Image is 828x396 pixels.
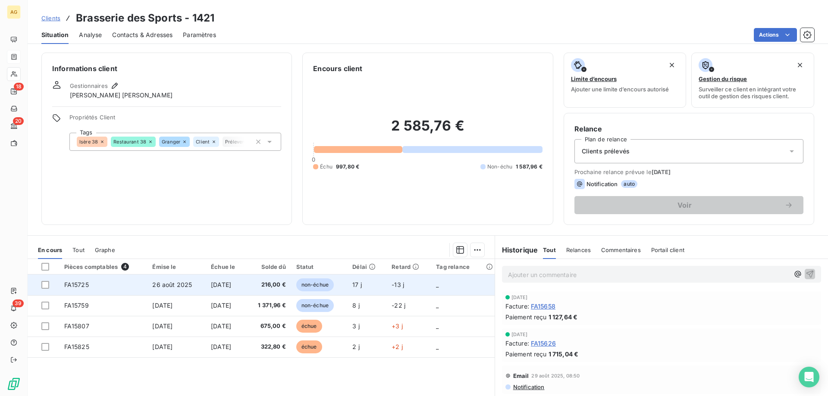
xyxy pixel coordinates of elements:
span: 675,00 € [251,322,286,331]
span: _ [436,322,439,330]
span: Isère 38 [79,139,98,144]
span: [DATE] [652,168,671,175]
span: Facture : [505,339,529,348]
span: [DATE] [152,302,172,309]
span: 322,80 € [251,343,286,351]
span: _ [436,343,439,350]
span: [DATE] [211,302,231,309]
span: Restaurant 38 [113,139,146,144]
span: Clients [41,15,60,22]
span: _ [436,302,439,309]
span: [DATE] [152,343,172,350]
div: AG [7,5,21,19]
span: Paiement reçu [505,349,547,359]
span: Tout [543,246,556,253]
span: Clients prélevés [582,147,630,156]
span: [DATE] [511,295,528,300]
span: 3 j [352,322,359,330]
span: [DATE] [211,322,231,330]
span: Paiement reçu [505,312,547,321]
h3: Brasserie des Sports - 1421 [76,10,214,26]
span: Voir [585,202,784,209]
div: Échue le [211,263,241,270]
img: Logo LeanPay [7,377,21,391]
span: -13 j [392,281,404,288]
span: Non-échu [487,163,512,171]
span: _ [436,281,439,288]
span: 216,00 € [251,281,286,289]
span: Contacts & Adresses [112,31,172,39]
span: Prélevement [225,139,254,144]
span: 20 [13,117,24,125]
button: Voir [574,196,803,214]
span: Graphe [95,246,115,253]
span: +3 j [392,322,403,330]
span: Paramètres [183,31,216,39]
button: Actions [754,28,797,42]
span: 1 371,96 € [251,301,286,310]
span: échue [296,340,322,353]
span: échue [296,320,322,333]
button: Limite d’encoursAjouter une limite d’encours autorisé [564,53,687,108]
span: Relances [566,246,591,253]
span: En cours [38,246,62,253]
span: Gestionnaires [70,82,108,89]
span: FA15626 [531,339,556,348]
span: Portail client [651,246,684,253]
span: 1 715,04 € [549,349,579,359]
div: Retard [392,263,426,270]
span: 997,80 € [336,163,359,171]
h6: Historique [495,245,538,255]
span: Commentaires [601,246,641,253]
span: 29 août 2025, 08:50 [531,373,580,378]
h6: Encours client [313,63,362,74]
div: Statut [296,263,342,270]
span: 26 août 2025 [152,281,192,288]
span: 18 [14,83,24,90]
span: 8 j [352,302,359,309]
span: FA15658 [531,302,555,311]
span: 2 j [352,343,359,350]
span: FA15825 [64,343,89,350]
span: Surveiller ce client en intégrant votre outil de gestion des risques client. [699,86,807,100]
span: 1 127,64 € [549,312,578,321]
input: Ajouter une valeur [245,138,251,146]
span: Tout [72,246,85,253]
span: Email [513,372,529,379]
span: Prochaine relance prévue le [574,168,803,175]
span: +2 j [392,343,403,350]
span: [DATE] [152,322,172,330]
div: Solde dû [251,263,286,270]
span: [DATE] [211,343,231,350]
span: Granger [162,139,180,144]
span: Ajouter une limite d’encours autorisé [571,86,669,93]
span: FA15759 [64,302,89,309]
span: Analyse [79,31,102,39]
span: 39 [13,299,24,307]
span: FA15807 [64,322,89,330]
h6: Informations client [52,63,281,74]
span: Situation [41,31,69,39]
span: FA15725 [64,281,89,288]
span: Notification [586,181,618,187]
span: [DATE] [511,332,528,337]
button: Gestion du risqueSurveiller ce client en intégrant votre outil de gestion des risques client. [691,53,814,108]
div: Délai [352,263,381,270]
div: Émise le [152,263,201,270]
h2: 2 585,76 € [313,117,542,143]
span: Client [196,139,210,144]
span: auto [621,180,637,188]
h6: Relance [574,124,803,134]
span: Facture : [505,302,529,311]
span: -22 j [392,302,405,309]
div: Pièces comptables [64,263,142,271]
span: 4 [121,263,129,271]
div: Tag relance [436,263,489,270]
span: Limite d’encours [571,75,617,82]
span: Notification [512,384,545,390]
span: 0 [312,156,315,163]
a: Clients [41,14,60,22]
span: non-échue [296,278,334,291]
span: Échu [320,163,332,171]
span: [PERSON_NAME] [PERSON_NAME] [70,91,172,100]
